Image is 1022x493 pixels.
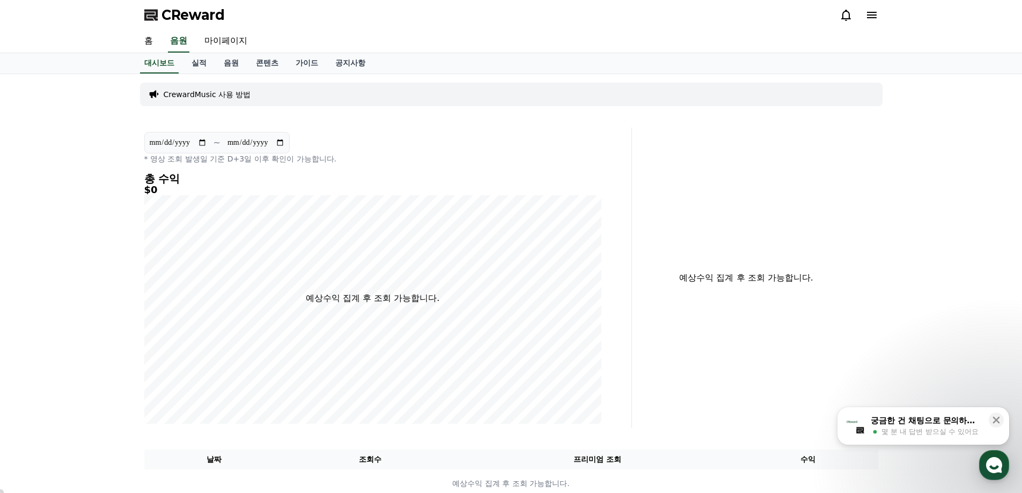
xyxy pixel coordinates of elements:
[144,173,601,185] h4: 총 수익
[140,53,179,73] a: 대시보드
[738,450,878,469] th: 수익
[145,478,878,489] p: 예상수익 집계 후 조회 가능합니다.
[247,53,287,73] a: 콘텐츠
[144,6,225,24] a: CReward
[144,153,601,164] p: * 영상 조회 발생일 기준 D+3일 이후 확인이 가능합니다.
[215,53,247,73] a: 음원
[196,30,256,53] a: 마이페이지
[306,292,439,305] p: 예상수익 집계 후 조회 가능합니다.
[287,53,327,73] a: 가이드
[327,53,374,73] a: 공지사항
[144,185,601,195] h5: $0
[284,450,456,469] th: 조회수
[168,30,189,53] a: 음원
[641,271,852,284] p: 예상수익 집계 후 조회 가능합니다.
[144,450,284,469] th: 날짜
[183,53,215,73] a: 실적
[136,30,161,53] a: 홈
[161,6,225,24] span: CReward
[457,450,738,469] th: 프리미엄 조회
[164,89,251,100] a: CrewardMusic 사용 방법
[214,136,220,149] p: ~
